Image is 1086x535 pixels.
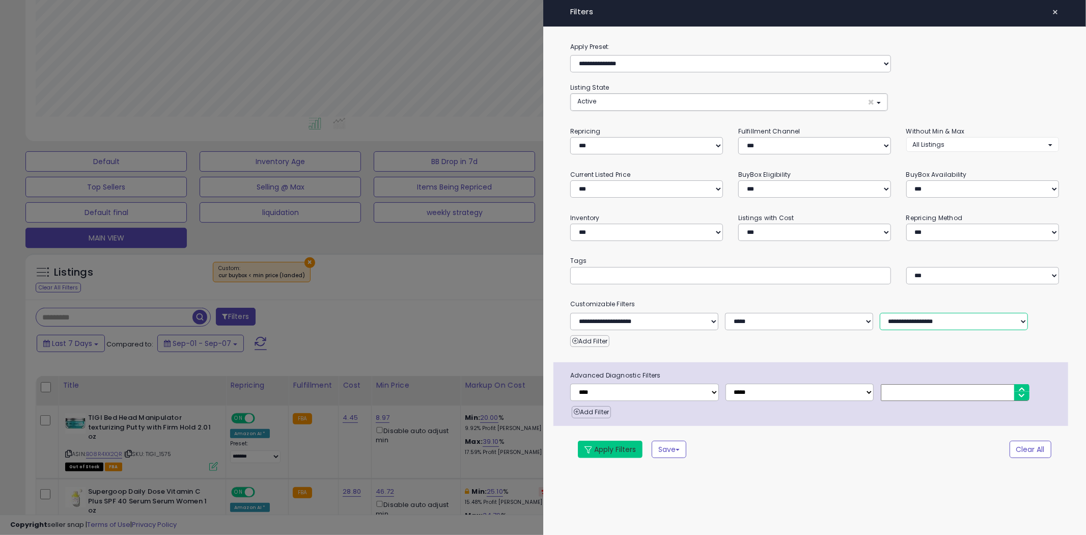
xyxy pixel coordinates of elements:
small: Without Min & Max [906,127,965,136]
button: Add Filter [572,406,611,418]
span: Advanced Diagnostic Filters [563,370,1068,381]
small: Listing State [570,83,609,92]
h4: Filters [570,8,1059,16]
span: Active [577,97,596,105]
button: × [1048,5,1063,19]
button: Active × [571,94,887,111]
small: Current Listed Price [570,170,630,179]
small: Customizable Filters [563,299,1067,310]
span: × [868,97,875,108]
button: All Listings [906,137,1059,152]
button: Apply Filters [578,441,643,458]
span: × [1052,5,1059,19]
small: Listings with Cost [738,213,794,222]
button: Add Filter [570,335,609,347]
label: Apply Preset: [563,41,1067,52]
button: Save [652,441,686,458]
button: Clear All [1010,441,1051,458]
small: Fulfillment Channel [738,127,800,136]
small: Repricing [570,127,601,136]
small: Inventory [570,213,600,222]
small: BuyBox Availability [906,170,967,179]
small: Tags [563,255,1067,266]
small: Repricing Method [906,213,963,222]
span: All Listings [913,140,945,149]
small: BuyBox Eligibility [738,170,791,179]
